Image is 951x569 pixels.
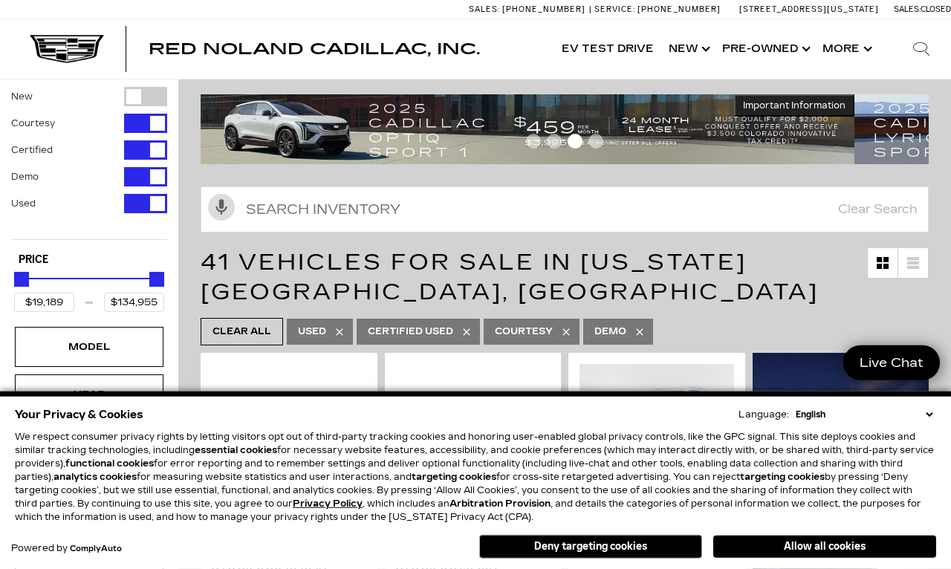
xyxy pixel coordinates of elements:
[449,498,551,509] strong: Arbitration Provision
[15,430,936,524] p: We respect consumer privacy rights by letting visitors opt out of third-party tracking cookies an...
[580,364,734,480] img: 2018 Cadillac XT5 Premium Luxury AWD
[293,498,363,509] a: Privacy Policy
[792,408,936,421] select: Language Select
[502,4,585,14] span: [PHONE_NUMBER]
[739,410,789,419] div: Language:
[396,364,551,483] img: 2019 Cadillac XT4 AWD Sport
[149,272,164,287] div: Maximum Price
[495,322,553,341] span: Courtesy
[661,19,715,79] a: New
[554,19,661,79] a: EV Test Drive
[11,169,39,184] label: Demo
[19,253,160,267] h5: Price
[368,322,453,341] span: Certified Used
[201,249,819,305] span: 41 Vehicles for Sale in [US_STATE][GEOGRAPHIC_DATA], [GEOGRAPHIC_DATA]
[212,322,271,341] span: Clear All
[70,544,122,553] a: ComplyAuto
[894,4,921,14] span: Sales:
[14,293,74,312] input: Minimum
[740,472,825,482] strong: targeting cookies
[53,472,137,482] strong: analytics cookies
[594,322,626,341] span: Demo
[412,472,496,482] strong: targeting cookies
[852,354,931,371] span: Live Chat
[479,535,702,559] button: Deny targeting cookies
[843,345,940,380] a: Live Chat
[14,267,164,312] div: Price
[568,134,582,149] span: Go to slide 3
[526,134,541,149] span: Go to slide 1
[637,4,721,14] span: [PHONE_NUMBER]
[11,89,33,104] label: New
[547,134,562,149] span: Go to slide 2
[743,100,845,111] span: Important Information
[713,536,936,558] button: Allow all cookies
[208,194,235,221] svg: Click to toggle on voice search
[52,339,126,355] div: Model
[589,5,724,13] a: Service: [PHONE_NUMBER]
[149,40,480,58] span: Red Noland Cadillac, Inc.
[201,94,854,164] img: 2508-August-FOM-OPTIQ-Lease9
[594,4,635,14] span: Service:
[52,386,126,403] div: Year
[298,322,326,341] span: Used
[11,544,122,553] div: Powered by
[15,374,163,414] div: YearYear
[469,5,589,13] a: Sales: [PHONE_NUMBER]
[14,272,29,287] div: Minimum Price
[715,19,815,79] a: Pre-Owned
[11,143,53,157] label: Certified
[921,4,951,14] span: Closed
[734,94,854,117] button: Important Information
[15,404,143,425] span: Your Privacy & Cookies
[15,327,163,367] div: ModelModel
[815,19,877,79] button: More
[739,4,879,14] a: [STREET_ADDRESS][US_STATE]
[469,4,500,14] span: Sales:
[11,87,167,239] div: Filter by Vehicle Type
[195,445,277,455] strong: essential cookies
[588,134,603,149] span: Go to slide 4
[30,35,104,63] img: Cadillac Dark Logo with Cadillac White Text
[149,42,480,56] a: Red Noland Cadillac, Inc.
[212,364,366,483] img: 2020 Cadillac XT4 Premium Luxury
[201,186,929,233] input: Search Inventory
[65,458,154,469] strong: functional cookies
[11,196,36,211] label: Used
[11,116,55,131] label: Courtesy
[104,293,164,312] input: Maximum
